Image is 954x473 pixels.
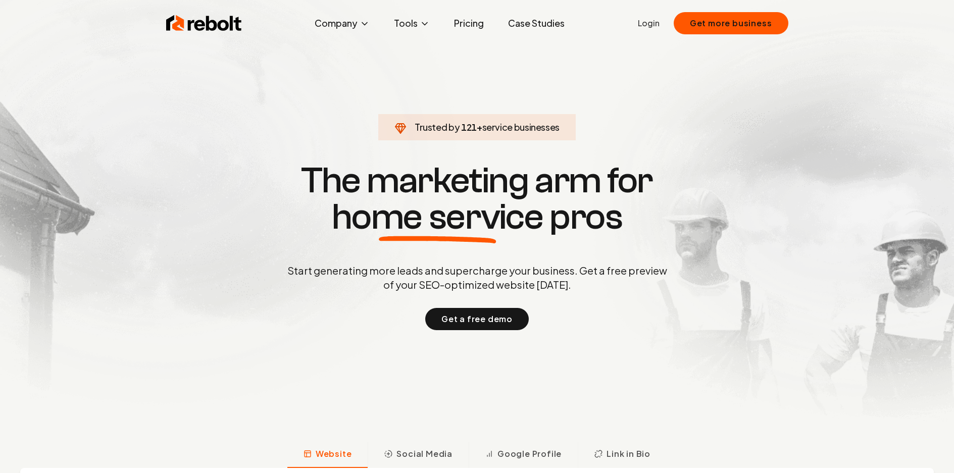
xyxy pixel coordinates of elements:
p: Start generating more leads and supercharge your business. Get a free preview of your SEO-optimiz... [285,264,669,292]
button: Website [287,442,368,468]
img: Rebolt Logo [166,13,242,33]
span: service businesses [482,121,560,133]
span: Website [316,448,352,460]
span: Google Profile [497,448,562,460]
span: home service [332,199,543,235]
button: Tools [386,13,438,33]
a: Login [638,17,660,29]
span: Trusted by [415,121,460,133]
a: Pricing [446,13,492,33]
span: Link in Bio [607,448,650,460]
button: Get more business [674,12,788,34]
button: Google Profile [469,442,578,468]
button: Company [307,13,378,33]
span: 121 [461,120,477,134]
span: Social Media [396,448,453,460]
button: Social Media [368,442,469,468]
a: Case Studies [500,13,573,33]
span: + [477,121,482,133]
button: Get a free demo [425,308,529,330]
h1: The marketing arm for pros [235,163,720,235]
button: Link in Bio [578,442,667,468]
